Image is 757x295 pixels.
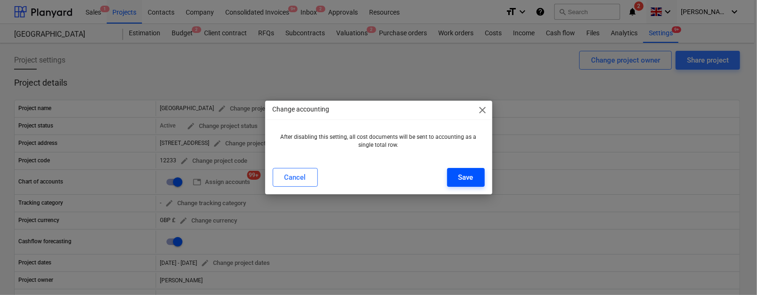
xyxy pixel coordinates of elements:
p: Change accounting [273,104,330,114]
span: close [477,104,489,116]
p: After disabling this setting, all cost documents will be sent to accounting as a single total row. [276,133,481,149]
button: Save [447,168,485,187]
iframe: Chat Widget [710,250,757,295]
button: Cancel [273,168,318,187]
div: Save [458,171,473,183]
div: Cancel [284,171,306,183]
